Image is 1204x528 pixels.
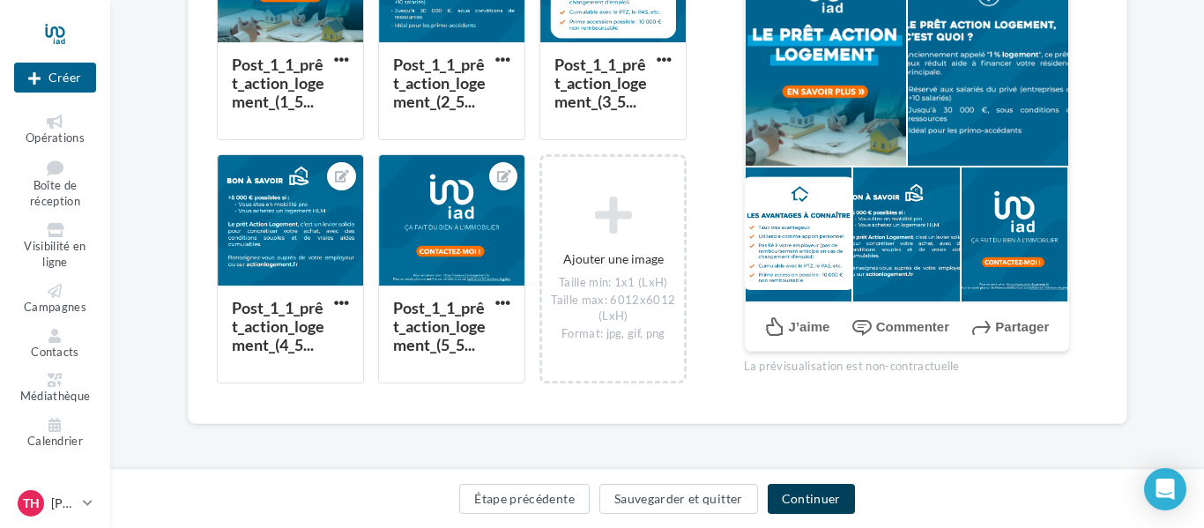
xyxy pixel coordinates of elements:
span: Médiathèque [20,389,91,403]
div: Open Intercom Messenger [1144,468,1186,510]
button: Sauvegarder et quitter [599,484,758,514]
button: Étape précédente [459,484,590,514]
a: Contacts [14,325,96,363]
span: Visibilité en ligne [24,239,85,270]
span: Commenter [876,320,949,335]
span: Calendrier [27,434,83,448]
div: La prévisualisation est non-contractuelle [744,352,1070,375]
div: Post_1_1_prêt_action_logement_(2_5... [393,55,486,111]
span: Contacts [31,345,79,359]
a: Campagnes [14,280,96,318]
div: Nouvelle campagne [14,63,96,93]
a: Boîte de réception [14,156,96,212]
a: Médiathèque [14,369,96,407]
div: Post_1_1_prêt_action_logement_(5_5... [393,298,486,354]
a: Visibilité en ligne [14,219,96,273]
button: Créer [14,63,96,93]
a: Opérations [14,111,96,149]
button: Continuer [768,484,855,514]
div: Post_1_1_prêt_action_logement_(1_5... [232,55,324,111]
span: TH [23,495,40,512]
div: Post_1_1_prêt_action_logement_(4_5... [232,298,324,354]
a: Calendrier [14,414,96,452]
span: Partager [995,320,1049,335]
span: J’aime [789,320,830,335]
div: Post_1_1_prêt_action_logement_(3_5... [554,55,647,111]
span: Opérations [26,130,85,145]
span: Boîte de réception [30,178,80,209]
span: Campagnes [24,300,86,314]
a: TH [PERSON_NAME] [14,487,96,520]
p: [PERSON_NAME] [51,495,76,512]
